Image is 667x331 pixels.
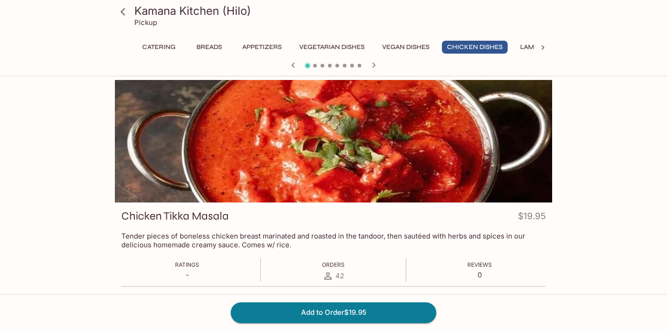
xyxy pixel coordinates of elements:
button: Breads [188,41,230,54]
button: Vegan Dishes [377,41,434,54]
span: Orders [322,261,345,268]
p: Pickup [134,18,157,27]
button: Add to Order$19.95 [231,302,436,323]
h4: $19.95 [518,209,546,227]
div: Chicken Tikka Masala [115,80,552,202]
h3: Chicken Tikka Masala [121,209,229,223]
button: Appetizers [237,41,287,54]
p: 0 [467,270,492,279]
span: Ratings [175,261,199,268]
button: Lamb Dishes [515,41,568,54]
span: Reviews [467,261,492,268]
h3: Kamana Kitchen (Hilo) [134,4,548,18]
p: Tender pieces of boneless chicken breast marinated and roasted in the tandoor, then sautéed with ... [121,232,546,249]
button: Chicken Dishes [442,41,508,54]
p: - [175,270,199,279]
span: 42 [335,271,344,280]
button: Catering [137,41,181,54]
button: Vegetarian Dishes [294,41,370,54]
